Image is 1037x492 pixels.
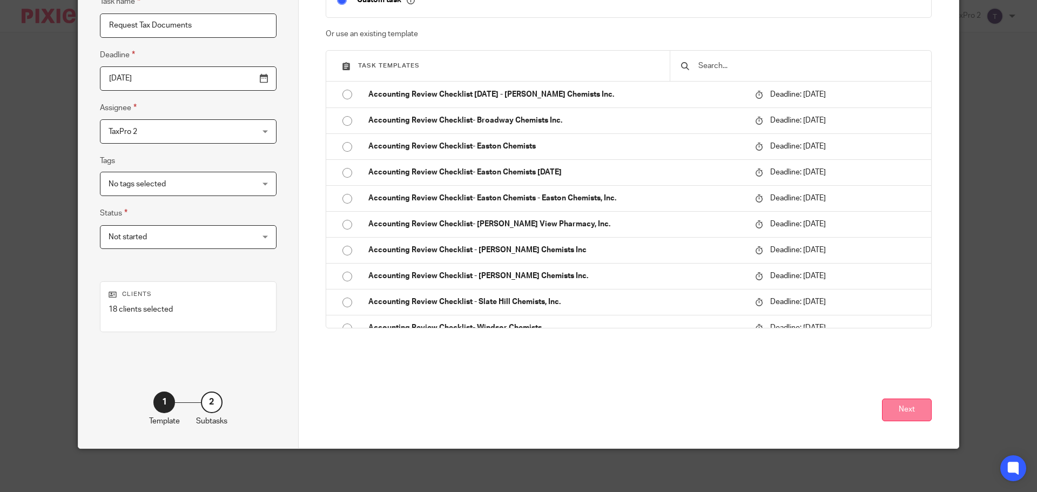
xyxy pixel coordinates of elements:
span: Deadline: [DATE] [770,324,826,332]
span: Deadline: [DATE] [770,272,826,280]
span: Deadline: [DATE] [770,169,826,176]
label: Status [100,207,127,219]
p: Accounting Review Checklist- [PERSON_NAME] View Pharmacy, Inc. [368,219,744,230]
p: Accounting Review Checklist- Easton Chemists [368,141,744,152]
input: Task name [100,14,277,38]
label: Tags [100,156,115,166]
p: Subtasks [196,416,227,427]
p: Accounting Review Checklist- Easton Chemists - Easton Chemists, Inc. [368,193,744,204]
p: Template [149,416,180,427]
p: Accounting Review Checklist [DATE] - [PERSON_NAME] Chemists Inc. [368,89,744,100]
p: Accounting Review Checklist- Windsor Chemists [368,322,744,333]
div: 2 [201,392,223,413]
p: 18 clients selected [109,304,268,315]
label: Deadline [100,49,135,61]
span: Not started [109,233,147,241]
span: Deadline: [DATE] [770,298,826,306]
span: Deadline: [DATE] [770,143,826,150]
span: Deadline: [DATE] [770,117,826,124]
p: Clients [109,290,268,299]
p: Accounting Review Checklist - [PERSON_NAME] Chemists Inc. [368,271,744,281]
input: Pick a date [100,66,277,91]
button: Next [882,399,932,422]
span: TaxPro 2 [109,128,137,136]
span: Deadline: [DATE] [770,246,826,254]
label: Assignee [100,102,137,114]
p: Or use an existing template [326,29,932,39]
span: No tags selected [109,180,166,188]
span: Deadline: [DATE] [770,220,826,228]
p: Accounting Review Checklist - Slate Hill Chemists, Inc. [368,296,744,307]
span: Deadline: [DATE] [770,91,826,98]
span: Deadline: [DATE] [770,194,826,202]
p: Accounting Review Checklist- Broadway Chemists Inc. [368,115,744,126]
p: Accounting Review Checklist - [PERSON_NAME] Chemists Inc [368,245,744,255]
input: Search... [697,60,920,72]
p: Accounting Review Checklist- Easton Chemists [DATE] [368,167,744,178]
span: Task templates [358,63,420,69]
div: 1 [153,392,175,413]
